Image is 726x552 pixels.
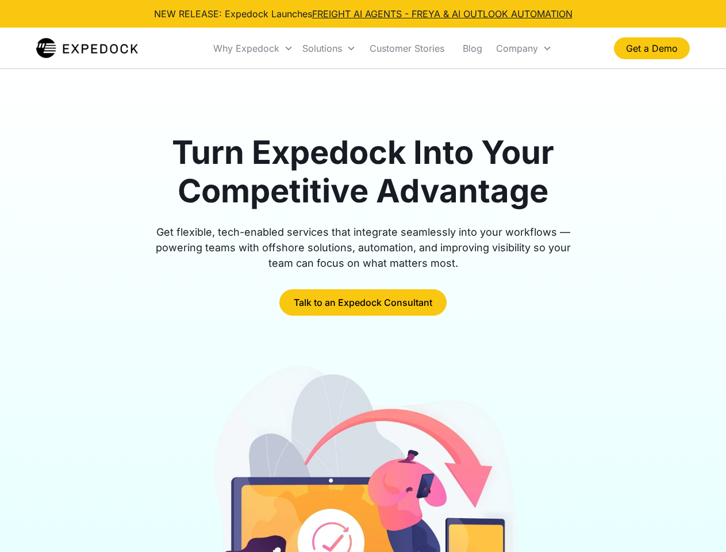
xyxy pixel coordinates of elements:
[279,289,447,316] a: Talk to an Expedock Consultant
[213,43,279,54] div: Why Expedock
[360,29,454,68] a: Customer Stories
[312,8,573,20] a: FREIGHT AI AGENTS - FREYA & AI OUTLOOK AUTOMATION
[496,43,538,54] div: Company
[491,29,556,68] div: Company
[143,133,584,210] h1: Turn Expedock Into Your Competitive Advantage
[209,29,298,68] div: Why Expedock
[614,37,690,59] a: Get a Demo
[454,29,491,68] a: Blog
[302,43,342,54] div: Solutions
[154,7,573,21] div: NEW RELEASE: Expedock Launches
[143,224,584,271] div: Get flexible, tech-enabled services that integrate seamlessly into your workflows — powering team...
[669,497,726,552] iframe: Chat Widget
[298,29,360,68] div: Solutions
[36,37,138,60] a: home
[36,37,138,60] img: Expedock Logo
